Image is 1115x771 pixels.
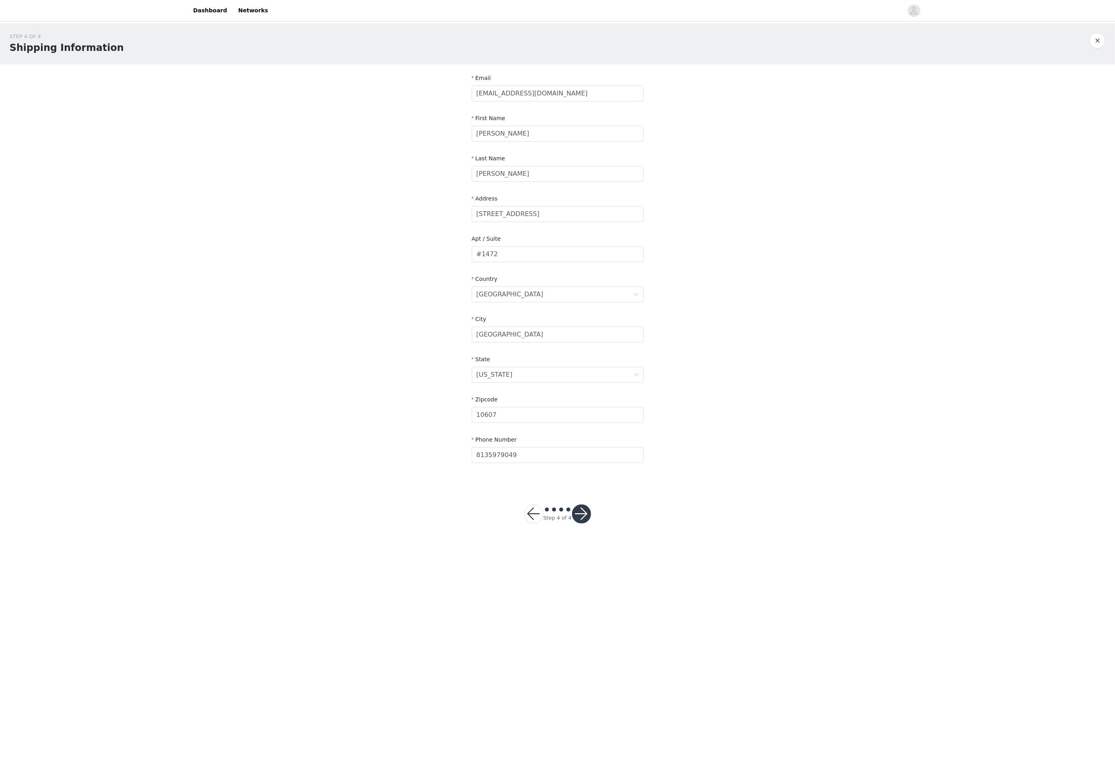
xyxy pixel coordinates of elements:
label: Email [472,75,491,81]
i: icon: down [634,292,639,298]
a: Networks [234,2,273,19]
div: STEP 4 OF 4 [10,33,124,41]
label: Last Name [472,155,505,162]
div: New York [477,367,513,382]
label: City [472,316,486,322]
label: Address [472,195,498,202]
label: First Name [472,115,506,121]
label: Apt / Suite [472,236,501,242]
div: Step 4 of 4 [543,514,572,522]
label: Zipcode [472,396,498,403]
div: United States [477,287,543,302]
label: Phone Number [472,436,517,443]
div: avatar [910,4,918,17]
label: State [472,356,490,362]
a: Dashboard [189,2,232,19]
label: Country [472,276,498,282]
i: icon: down [634,372,639,378]
h1: Shipping Information [10,41,124,55]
